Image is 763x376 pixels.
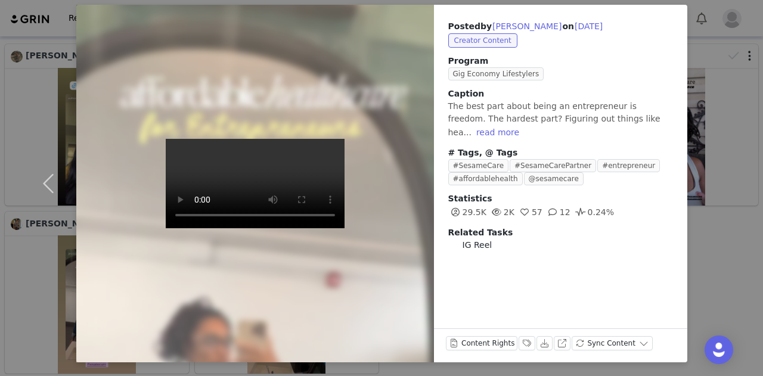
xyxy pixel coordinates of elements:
[448,159,509,172] span: #SesameCare
[597,159,660,172] span: #entrepreneur
[448,172,523,185] span: #affordablehealth
[448,67,544,80] span: Gig Economy Lifestylers
[492,19,562,33] button: [PERSON_NAME]
[489,207,514,217] span: 2K
[472,125,524,139] button: read more
[448,55,673,67] span: Program
[448,101,660,137] span: The best part about being an entrepreneur is freedom. The hardest part? Figuring out things like ...
[480,21,562,31] span: by
[705,335,733,364] div: Open Intercom Messenger
[448,33,517,48] span: Creator Content
[448,148,518,157] span: # Tags, @ Tags
[448,194,492,203] span: Statistics
[517,207,542,217] span: 57
[448,228,513,237] span: Related Tasks
[448,21,604,31] span: Posted on
[510,159,596,172] span: #SesameCarePartner
[545,207,570,217] span: 12
[448,89,485,98] span: Caption
[574,19,603,33] button: [DATE]
[573,207,614,217] span: 0.24%
[448,207,486,217] span: 29.5K
[448,69,549,78] a: Gig Economy Lifestylers
[572,336,653,350] button: Sync Content
[446,336,518,350] button: Content Rights
[463,239,492,251] span: IG Reel
[524,172,584,185] span: @sesamecare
